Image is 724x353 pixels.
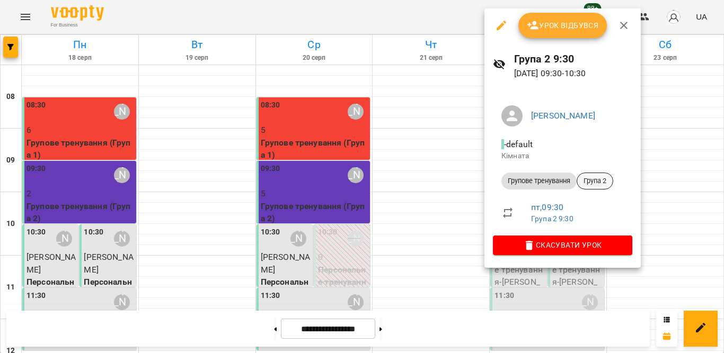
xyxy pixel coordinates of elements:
[531,214,573,223] a: Група 2 9:30
[531,111,595,121] a: [PERSON_NAME]
[577,176,613,186] span: Група 2
[493,236,632,255] button: Скасувати Урок
[501,176,577,186] span: Групове тренування
[531,202,563,212] a: пт , 09:30
[501,239,624,251] span: Скасувати Урок
[501,139,535,149] span: - default
[577,173,613,189] div: Група 2
[527,19,599,32] span: Урок відбувся
[518,13,607,38] button: Урок відбувся
[501,151,624,161] p: Кімната
[514,51,632,67] h6: Група 2 9:30
[514,67,632,80] p: [DATE] 09:30 - 10:30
